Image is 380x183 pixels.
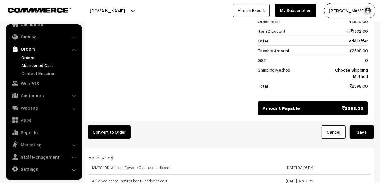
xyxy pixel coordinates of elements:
button: Save [350,125,374,139]
td: Offer [258,36,333,45]
a: Abandoned Cart [20,62,80,68]
a: COMMMERCE [8,6,61,13]
a: Marketing [8,139,80,150]
a: Staff Management [8,151,80,162]
a: Hire an Expert [233,4,270,17]
td: Shipping Method [258,65,333,81]
div: Activity Log [88,154,370,161]
td: Taxable Amount [258,45,333,55]
td: (-) 1932.00 [333,26,368,36]
a: WebPOS [8,78,80,89]
a: Dashboard [8,19,80,30]
td: 0 [333,55,368,65]
a: Orders [20,54,80,61]
td: Item Discount [258,26,333,36]
td: 2598.00 [333,81,368,95]
a: Customers [8,90,80,101]
td: MM281 3D Vertical Flower 4Cvt - added to cart [88,161,229,175]
span: 2598.00 [342,105,363,112]
button: [DOMAIN_NAME] [68,3,146,18]
a: Apps [8,115,80,125]
button: [PERSON_NAME]… [324,3,375,18]
a: Cancel [322,125,346,139]
td: [DATE] 03:46 PM [229,161,370,175]
a: Website [8,102,80,113]
td: Total [258,81,333,95]
a: My Subscription [275,4,316,17]
button: Convert to Order [88,125,131,139]
span: Amount Payable [262,105,300,112]
a: Add Offer [349,38,368,43]
a: Choose Shipping Method [335,67,368,79]
a: Catalog [8,31,80,42]
a: Settings [8,164,80,175]
td: GST - [258,55,333,65]
td: 4530.00 [333,17,368,26]
a: Orders [8,43,80,54]
td: Order Total [258,17,333,26]
a: Reports [8,127,80,138]
a: Contact Enquires [20,70,80,76]
img: COMMMERCE [8,8,71,12]
img: user [363,6,372,15]
td: 2598.00 [333,45,368,55]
